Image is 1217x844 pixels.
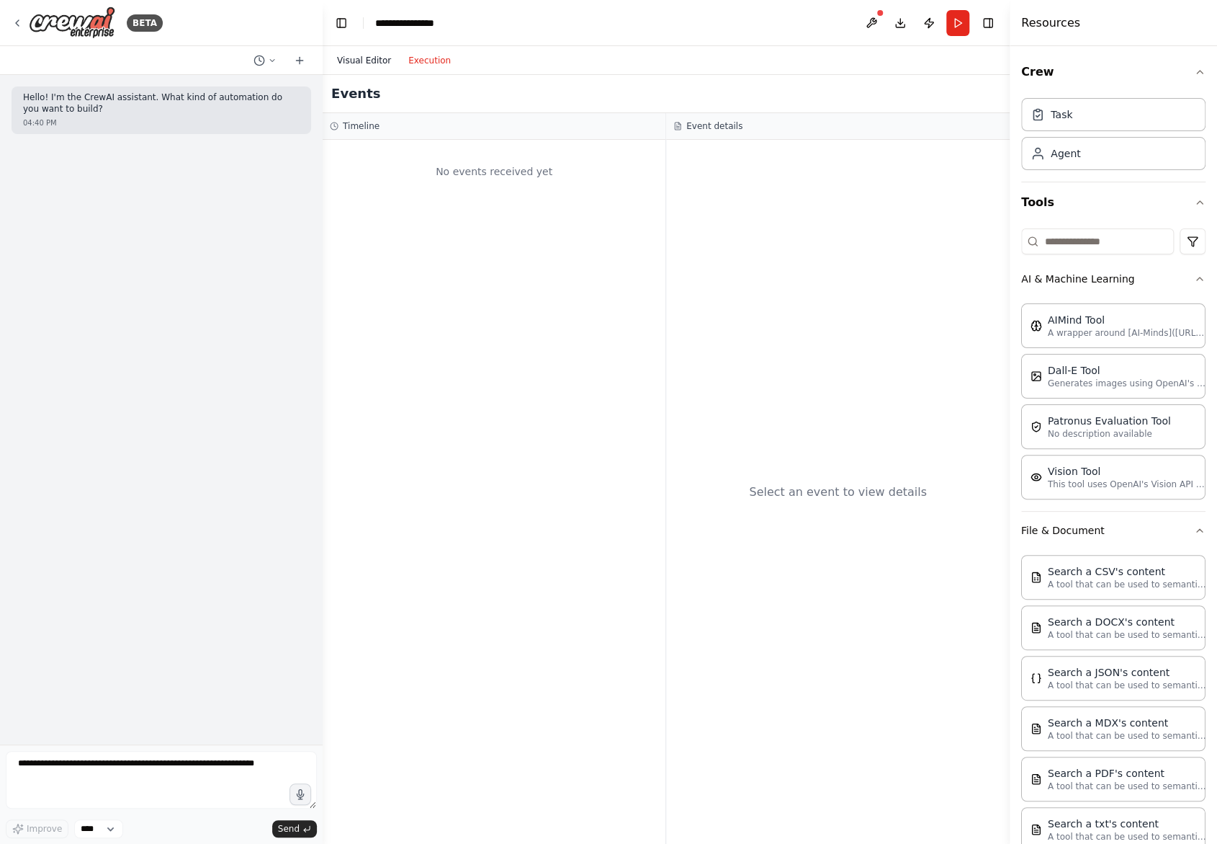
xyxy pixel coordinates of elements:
nav: breadcrumb [375,16,447,30]
img: AIMindTool [1030,320,1042,332]
div: Agent [1051,146,1080,161]
img: DallETool [1030,370,1042,382]
button: AI & Machine Learning [1021,260,1205,298]
button: Click to speak your automation idea [289,783,311,805]
img: PatronusEvalTool [1030,421,1042,432]
div: Search a CSV's content [1048,564,1206,579]
div: 04:40 PM [23,117,300,128]
img: TXTSearchTool [1030,824,1042,835]
p: A tool that can be used to semantic search a query from a PDF's content. [1048,781,1206,792]
p: A tool that can be used to semantic search a query from a CSV's content. [1048,579,1206,590]
p: A tool that can be used to semantic search a query from a DOCX's content. [1048,629,1206,641]
img: MDXSearchTool [1030,723,1042,734]
img: PDFSearchTool [1030,773,1042,785]
p: Hello! I'm the CrewAI assistant. What kind of automation do you want to build? [23,92,300,115]
div: Search a DOCX's content [1048,615,1206,629]
div: Dall-E Tool [1048,363,1206,378]
div: No events received yet [330,147,658,196]
div: Task [1051,107,1072,122]
h2: Events [331,84,380,104]
img: VisionTool [1030,471,1042,483]
p: A tool that can be used to semantic search a query from a JSON's content. [1048,680,1206,691]
button: Tools [1021,182,1205,223]
button: Hide right sidebar [978,13,998,33]
h3: Timeline [343,120,380,132]
div: Search a PDF's content [1048,766,1206,781]
p: A wrapper around [AI-Minds]([URL][DOMAIN_NAME]). Useful for when you need answers to questions fr... [1048,327,1206,339]
div: AIMind Tool [1048,313,1206,327]
div: Crew [1021,92,1205,182]
span: Send [278,823,300,835]
img: CSVSearchTool [1030,572,1042,583]
p: No description available [1048,428,1171,440]
h3: Event details [686,120,742,132]
button: Switch to previous chat [248,52,282,69]
div: BETA [127,14,163,32]
img: Logo [29,6,115,39]
div: Search a MDX's content [1048,716,1206,730]
button: Visual Editor [328,52,400,69]
img: DOCXSearchTool [1030,622,1042,634]
div: Patronus Evaluation Tool [1048,414,1171,428]
button: Start a new chat [288,52,311,69]
img: JSONSearchTool [1030,672,1042,684]
button: Crew [1021,52,1205,92]
div: AI & Machine Learning [1021,298,1205,511]
p: A tool that can be used to semantic search a query from a txt's content. [1048,831,1206,843]
div: Search a JSON's content [1048,665,1206,680]
p: Generates images using OpenAI's Dall-E model. [1048,378,1206,389]
p: A tool that can be used to semantic search a query from a MDX's content. [1048,730,1206,742]
button: Execution [400,52,459,69]
div: Select an event to view details [749,484,927,501]
div: Vision Tool [1048,464,1206,479]
button: Hide left sidebar [331,13,351,33]
button: Send [272,820,317,838]
button: File & Document [1021,512,1205,549]
div: Search a txt's content [1048,817,1206,831]
span: Improve [27,823,62,835]
h4: Resources [1021,14,1080,32]
button: Improve [6,819,68,838]
p: This tool uses OpenAI's Vision API to describe the contents of an image. [1048,479,1206,490]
